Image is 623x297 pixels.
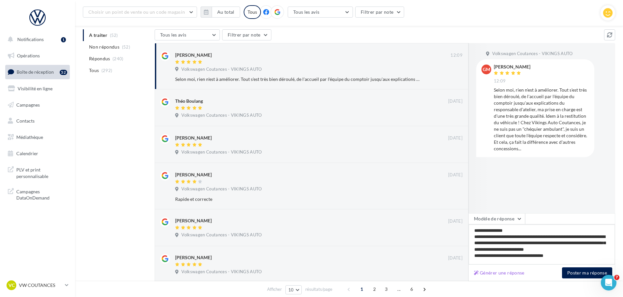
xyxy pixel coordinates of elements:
span: [DATE] [448,135,463,141]
a: VC VW COUTANCES [5,279,70,291]
a: Visibilité en ligne [4,82,71,96]
span: Afficher [267,286,282,292]
span: Choisir un point de vente ou un code magasin [88,9,185,15]
span: GM [483,66,490,73]
div: [PERSON_NAME] [175,217,212,224]
button: Filtrer par note [355,7,404,18]
span: Notifications [17,37,44,42]
a: Boîte de réception52 [4,65,71,79]
span: Volkswagen Coutances - VIKINGS AUTO [492,51,572,57]
span: Calendrier [16,151,38,156]
button: 10 [285,285,302,294]
div: Tous [244,5,261,19]
span: Opérations [17,53,40,58]
button: Tous les avis [155,29,220,40]
span: 2 [369,284,380,294]
div: Selon moi, rien n'est à améliorer. Tout s'est très bien déroulé, de l'accueil par l'équipe du com... [494,87,589,152]
span: (240) [113,56,124,61]
span: Tous les avis [160,32,187,37]
span: 7 [614,275,619,280]
div: Selon moi, rien n'est à améliorer. Tout s'est très bien déroulé, de l'accueil par l'équipe du com... [175,76,420,82]
button: Tous les avis [288,7,353,18]
div: Théo Boulang [175,98,203,104]
span: [DATE] [448,98,463,104]
button: Modèle de réponse [468,213,525,224]
span: Volkswagen Coutances - VIKINGS AUTO [181,186,262,192]
button: Notifications 1 [4,33,68,46]
button: Choisir un point de vente ou un code magasin [83,7,197,18]
span: Volkswagen Coutances - VIKINGS AUTO [181,232,262,238]
div: [PERSON_NAME] [175,135,212,141]
div: [PERSON_NAME] [175,254,212,261]
span: Contacts [16,118,35,124]
a: Contacts [4,114,71,128]
span: Volkswagen Coutances - VIKINGS AUTO [181,112,262,118]
span: (292) [101,68,113,73]
span: 12:09 [450,52,463,58]
span: 12:09 [494,78,506,84]
button: Filtrer par note [222,29,271,40]
div: 52 [60,70,67,75]
span: Non répondus [89,44,119,50]
span: Tous [89,67,99,74]
a: Médiathèque [4,130,71,144]
span: VC [8,282,15,289]
span: Volkswagen Coutances - VIKINGS AUTO [181,67,262,72]
div: [PERSON_NAME] [494,65,530,69]
a: Campagnes DataOnDemand [4,185,71,204]
span: Campagnes [16,102,40,107]
div: [PERSON_NAME] [175,171,212,178]
span: Médiathèque [16,134,43,140]
a: PLV et print personnalisable [4,163,71,182]
span: Tous les avis [293,9,320,15]
button: Au total [201,7,240,18]
button: Au total [212,7,240,18]
span: ... [394,284,404,294]
span: Campagnes DataOnDemand [16,187,67,201]
span: Répondus [89,55,110,62]
a: Campagnes [4,98,71,112]
span: Volkswagen Coutances - VIKINGS AUTO [181,149,262,155]
span: [DATE] [448,172,463,178]
span: Volkswagen Coutances - VIKINGS AUTO [181,269,262,275]
span: Boîte de réception [17,69,54,75]
div: Rapide et correcte [175,196,420,202]
span: 10 [288,287,294,292]
span: PLV et print personnalisable [16,165,67,179]
button: Poster ma réponse [562,267,612,278]
div: [PERSON_NAME] [175,52,212,58]
span: (52) [122,44,130,50]
div: 1 [61,37,66,42]
iframe: Intercom live chat [601,275,616,290]
span: 3 [381,284,391,294]
a: Calendrier [4,147,71,160]
span: [DATE] [448,255,463,261]
p: VW COUTANCES [19,282,62,289]
a: Opérations [4,49,71,63]
span: résultats/page [305,286,332,292]
span: 6 [406,284,417,294]
span: 1 [357,284,367,294]
button: Générer une réponse [471,269,527,277]
span: [DATE] [448,218,463,224]
span: Visibilité en ligne [18,86,53,91]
